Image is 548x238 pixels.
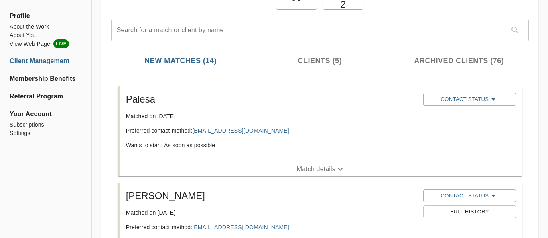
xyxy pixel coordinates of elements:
p: Preferred contact method: [126,223,417,231]
span: New Matches (14) [116,55,246,66]
span: Contact Status [427,191,512,201]
a: Settings [10,129,82,137]
a: Subscriptions [10,121,82,129]
span: Full History [427,207,512,217]
span: LIVE [53,39,69,48]
p: Wants to start: As soon as possible [126,141,417,149]
button: Full History [423,205,516,218]
a: About You [10,31,82,39]
a: Referral Program [10,92,82,101]
a: [EMAIL_ADDRESS][DOMAIN_NAME] [192,224,289,230]
a: About the Work [10,23,82,31]
p: Match details [297,164,335,174]
button: Match details [120,162,522,176]
span: Clients (5) [255,55,385,66]
span: Your Account [10,109,82,119]
button: Contact Status [423,93,516,106]
a: View Web PageLIVE [10,39,82,48]
button: Contact Status [423,189,516,202]
a: Client Management [10,56,82,66]
a: Membership Benefits [10,74,82,84]
span: Archived Clients (76) [394,55,524,66]
li: View Web Page [10,39,82,48]
p: Matched on [DATE] [126,209,417,217]
span: Profile [10,11,82,21]
h5: [PERSON_NAME] [126,189,417,202]
p: Preferred contact method: [126,127,417,135]
span: Contact Status [427,94,512,104]
p: Matched on [DATE] [126,112,417,120]
h5: Palesa [126,93,417,106]
a: [EMAIL_ADDRESS][DOMAIN_NAME] [192,127,289,134]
